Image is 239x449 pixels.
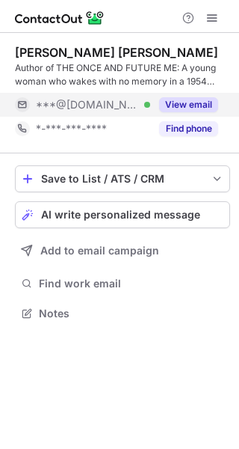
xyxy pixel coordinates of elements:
[39,307,224,320] span: Notes
[159,97,218,112] button: Reveal Button
[15,165,230,192] button: save-profile-one-click
[15,45,218,60] div: [PERSON_NAME] [PERSON_NAME]
[15,201,230,228] button: AI write personalized message
[15,9,105,27] img: ContactOut v5.3.10
[41,173,204,185] div: Save to List / ATS / CRM
[36,98,139,112] span: ***@[DOMAIN_NAME]
[159,121,218,136] button: Reveal Button
[15,303,230,324] button: Notes
[15,61,230,88] div: Author of THE ONCE AND FUTURE ME: A young woman who wakes with no memory in a 1954 asylum must le...
[39,277,224,290] span: Find work email
[41,209,200,221] span: AI write personalized message
[15,237,230,264] button: Add to email campaign
[40,245,159,257] span: Add to email campaign
[15,273,230,294] button: Find work email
